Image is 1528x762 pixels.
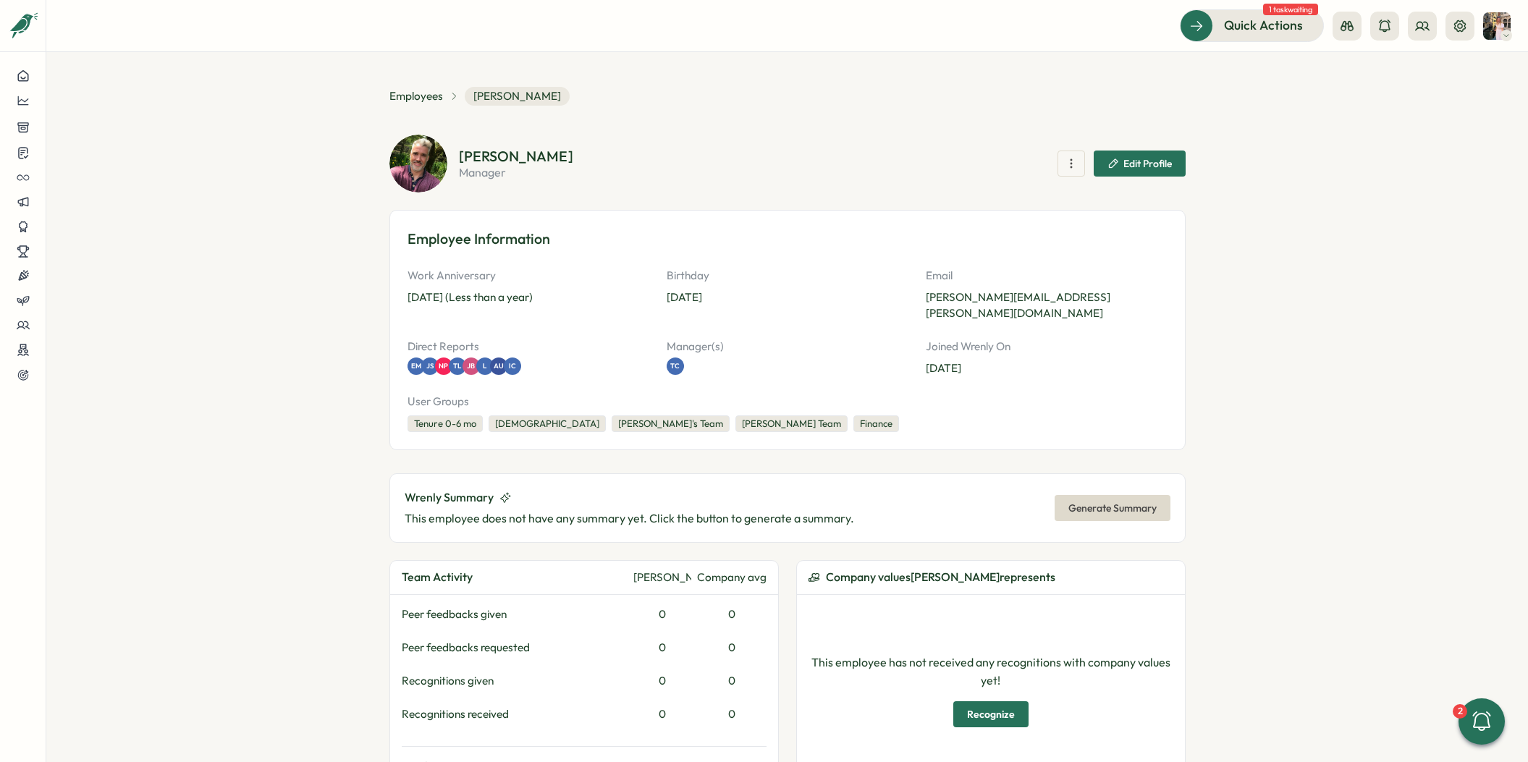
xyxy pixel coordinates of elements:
div: 0 [633,673,691,689]
div: Recognitions received [402,706,628,722]
div: Finance [853,415,899,433]
span: TL [453,360,461,371]
p: Direct Reports [408,339,649,355]
p: User Groups [408,394,1168,410]
span: L [483,360,486,371]
a: Employees [389,88,443,104]
div: 0 [633,606,691,622]
div: 2 [1453,704,1467,719]
span: [PERSON_NAME] [465,87,570,106]
p: [PERSON_NAME][EMAIL_ADDRESS][PERSON_NAME][DOMAIN_NAME] [926,289,1168,321]
div: Company avg [697,570,767,585]
span: Wrenly Summary [405,488,494,507]
div: [PERSON_NAME] [633,570,691,585]
span: Edit Profile [1123,158,1172,169]
button: Recognize [953,701,1029,727]
div: 0 [697,640,767,656]
div: [PERSON_NAME]'s Team [612,415,730,433]
p: This employee has not received any recognitions with company values yet! [809,653,1173,690]
button: 2 [1459,698,1505,745]
span: AU [494,360,504,371]
a: EM [408,357,425,375]
span: Recognize [967,702,1015,727]
p: [DATE] [667,289,908,305]
div: Peer feedbacks requested [402,640,628,656]
div: Tenure 0-6 mo [408,415,483,433]
span: Company values [PERSON_NAME] represents [826,568,1055,586]
div: 0 [633,706,691,722]
button: Edit Profile [1094,151,1186,177]
button: Quick Actions [1180,9,1324,41]
span: JS [426,360,434,371]
div: [PERSON_NAME] Team [735,415,848,433]
p: [DATE] [926,360,1168,376]
a: TC [667,357,684,375]
p: Email [926,268,1168,284]
button: Generate Summary [1055,495,1170,521]
div: 0 [633,640,691,656]
div: 0 [697,606,767,622]
div: Peer feedbacks given [402,606,628,622]
a: NP [442,357,460,375]
p: Joined Wrenly On [926,339,1168,355]
p: Work Anniversary [408,268,649,284]
span: TC [670,360,680,371]
span: NP [439,360,448,371]
div: Recognitions given [402,673,628,689]
p: Manager(s) [667,339,908,355]
span: JB [467,360,475,371]
div: 0 [697,706,767,722]
p: This employee does not have any summary yet. Click the button to generate a summary. [405,509,854,528]
span: 1 task waiting [1263,4,1318,15]
p: manager [459,166,573,178]
p: [DATE] (Less than a year) [408,289,649,305]
a: TL [460,357,477,375]
span: Quick Actions [1224,16,1303,35]
img: Hannah Saunders [1483,12,1511,40]
span: EM [411,360,421,371]
span: IC [509,360,516,371]
h3: Employee Information [408,228,1168,250]
span: Generate Summary [1068,496,1157,520]
a: JS [425,357,442,375]
img: Marco [389,135,447,192]
div: Team Activity [402,568,628,586]
p: Birthday [667,268,908,284]
div: [DEMOGRAPHIC_DATA] [489,415,606,433]
div: 0 [697,673,767,689]
a: IC [529,357,546,375]
h2: [PERSON_NAME] [459,149,573,164]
